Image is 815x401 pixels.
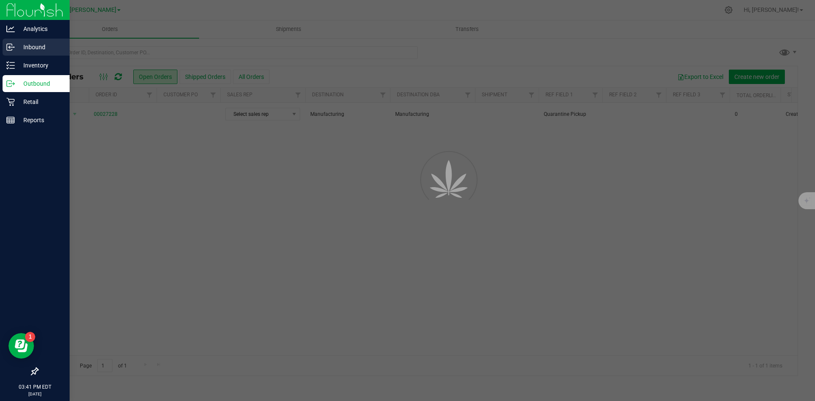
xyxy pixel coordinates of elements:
[15,115,66,125] p: Reports
[6,61,15,70] inline-svg: Inventory
[6,43,15,51] inline-svg: Inbound
[6,25,15,33] inline-svg: Analytics
[6,116,15,124] inline-svg: Reports
[15,97,66,107] p: Retail
[6,79,15,88] inline-svg: Outbound
[25,332,35,342] iframe: Resource center unread badge
[15,42,66,52] p: Inbound
[15,60,66,70] p: Inventory
[15,79,66,89] p: Outbound
[4,383,66,391] p: 03:41 PM EDT
[8,333,34,359] iframe: Resource center
[15,24,66,34] p: Analytics
[6,98,15,106] inline-svg: Retail
[4,391,66,397] p: [DATE]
